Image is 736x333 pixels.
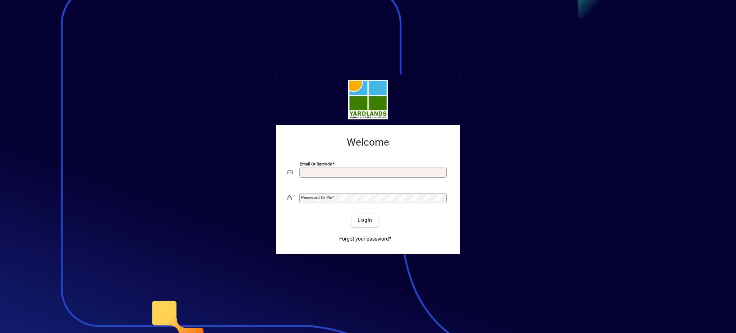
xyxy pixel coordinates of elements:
[352,214,378,227] button: Login
[358,216,372,224] span: Login
[287,136,448,149] h2: Welcome
[336,233,394,246] a: Forgot your password?
[300,161,332,166] mat-label: Email or Barcode
[339,235,391,243] span: Forgot your password?
[301,195,332,200] mat-label: Password or Pin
